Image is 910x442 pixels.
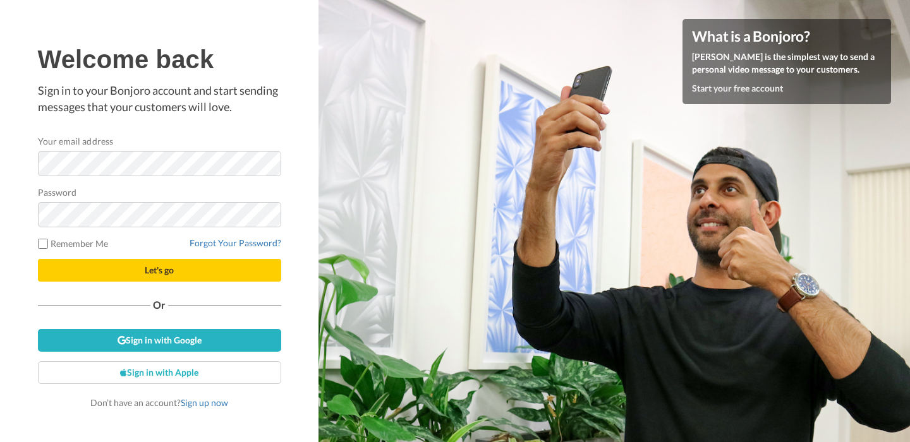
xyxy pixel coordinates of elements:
a: Sign in with Apple [38,361,281,384]
p: [PERSON_NAME] is the simplest way to send a personal video message to your customers. [692,51,882,76]
label: Remember Me [38,237,109,250]
span: Or [150,301,168,309]
a: Sign up now [181,397,228,408]
a: Sign in with Google [38,329,281,352]
a: Forgot Your Password? [190,237,281,248]
a: Start your free account [692,83,783,93]
span: Let's go [145,265,174,275]
p: Sign in to your Bonjoro account and start sending messages that your customers will love. [38,83,281,115]
label: Your email address [38,134,113,148]
h1: Welcome back [38,45,281,73]
h4: What is a Bonjoro? [692,28,882,44]
button: Let's go [38,259,281,282]
input: Remember Me [38,239,48,249]
label: Password [38,186,77,199]
span: Don’t have an account? [90,397,228,408]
